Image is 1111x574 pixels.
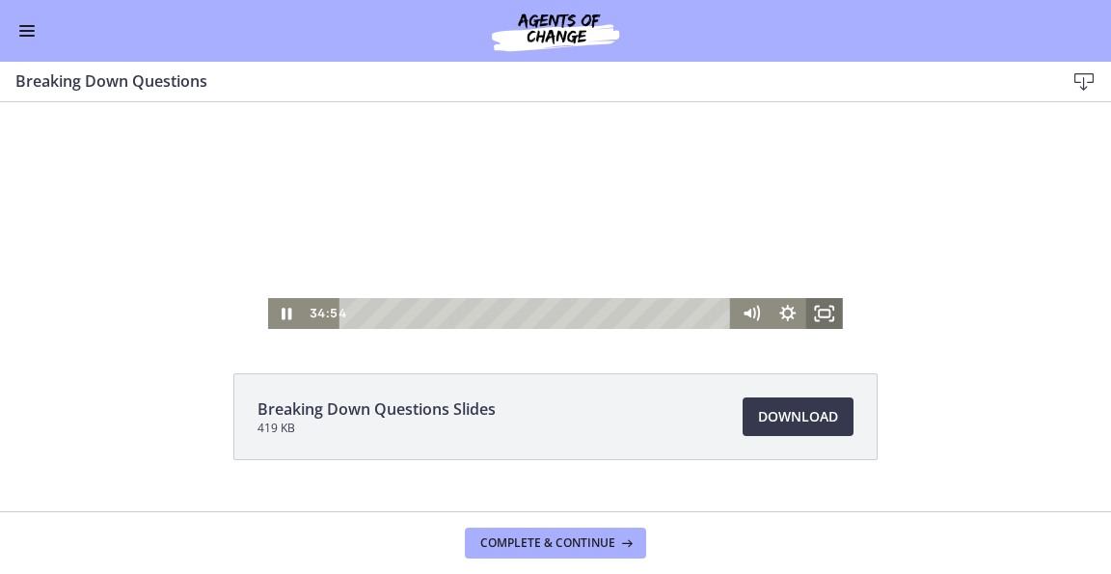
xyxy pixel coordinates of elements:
[15,69,1034,93] h3: Breaking Down Questions
[733,292,770,323] button: Mute
[806,292,843,323] button: Fullscreen
[268,292,305,323] button: Pause
[257,421,496,436] span: 419 KB
[15,19,39,42] button: Enable menu
[353,292,723,323] div: Playbar
[465,528,646,559] button: Complete & continue
[257,397,496,421] span: Breaking Down Questions Slides
[743,397,854,436] a: Download
[770,292,806,323] button: Show settings menu
[440,8,671,54] img: Agents of Change
[480,535,615,551] span: Complete & continue
[758,405,838,428] span: Download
